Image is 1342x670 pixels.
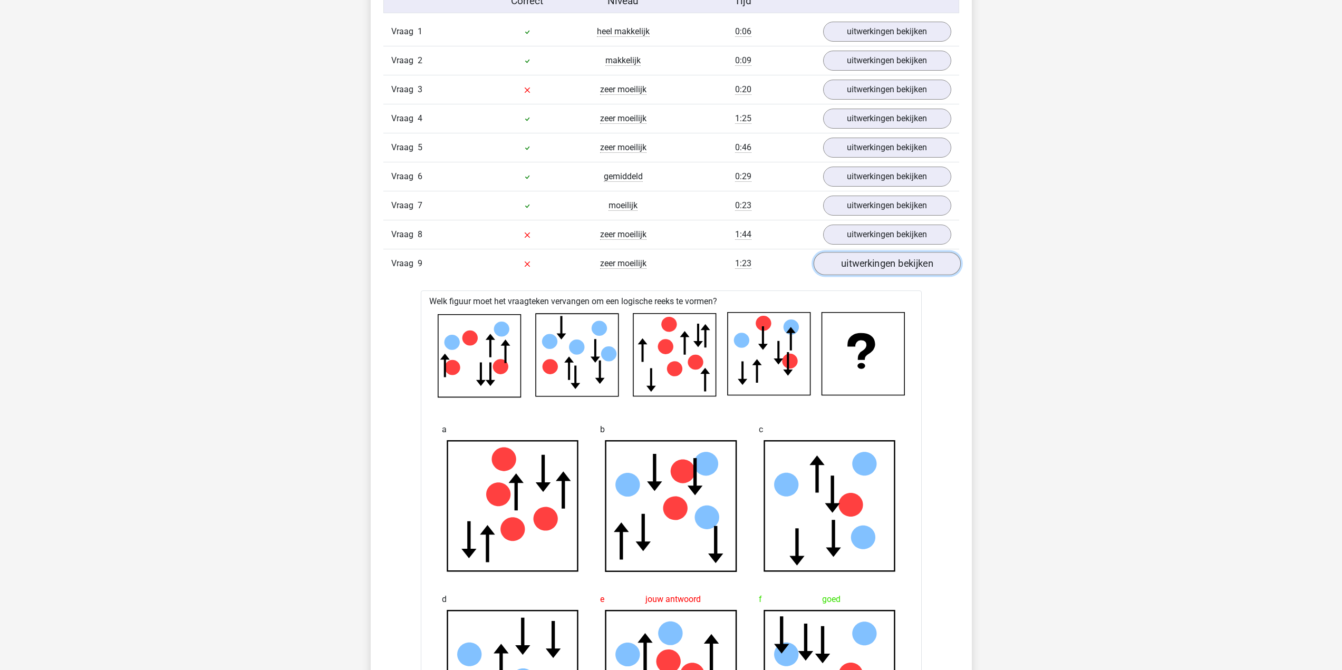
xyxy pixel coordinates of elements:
span: zeer moeilijk [600,142,646,153]
span: Vraag [391,170,418,183]
span: 0:20 [735,84,751,95]
div: jouw antwoord [600,589,742,610]
span: Vraag [391,228,418,241]
span: 0:09 [735,55,751,66]
span: 5 [418,142,422,152]
span: zeer moeilijk [600,113,646,124]
span: heel makkelijk [597,26,650,37]
span: a [442,419,447,440]
span: Vraag [391,54,418,67]
span: 1 [418,26,422,36]
span: moeilijk [609,200,638,211]
span: 0:23 [735,200,751,211]
span: e [600,589,604,610]
span: 0:29 [735,171,751,182]
span: c [759,419,763,440]
span: f [759,589,762,610]
span: d [442,589,447,610]
a: uitwerkingen bekijken [823,167,951,187]
span: Vraag [391,141,418,154]
span: b [600,419,605,440]
span: 0:46 [735,142,751,153]
span: 3 [418,84,422,94]
span: Vraag [391,199,418,212]
span: Vraag [391,83,418,96]
span: Vraag [391,257,418,270]
span: 6 [418,171,422,181]
span: 1:44 [735,229,751,240]
span: gemiddeld [604,171,643,182]
span: 7 [418,200,422,210]
span: 9 [418,258,422,268]
span: Vraag [391,112,418,125]
a: uitwerkingen bekijken [823,80,951,100]
a: uitwerkingen bekijken [823,22,951,42]
span: 0:06 [735,26,751,37]
span: 4 [418,113,422,123]
span: 8 [418,229,422,239]
span: Vraag [391,25,418,38]
a: uitwerkingen bekijken [823,196,951,216]
a: uitwerkingen bekijken [813,253,960,276]
span: 2 [418,55,422,65]
span: makkelijk [605,55,641,66]
div: goed [759,589,901,610]
span: 1:23 [735,258,751,269]
a: uitwerkingen bekijken [823,51,951,71]
span: zeer moeilijk [600,84,646,95]
span: zeer moeilijk [600,229,646,240]
a: uitwerkingen bekijken [823,225,951,245]
a: uitwerkingen bekijken [823,109,951,129]
span: zeer moeilijk [600,258,646,269]
a: uitwerkingen bekijken [823,138,951,158]
span: 1:25 [735,113,751,124]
